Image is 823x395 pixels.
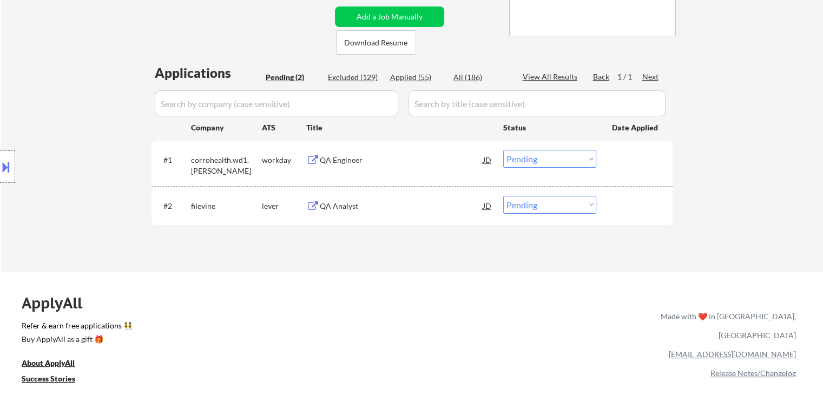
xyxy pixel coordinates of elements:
a: Buy ApplyAll as a gift 🎁 [22,333,130,347]
div: filevine [191,201,262,212]
div: Buy ApplyAll as a gift 🎁 [22,335,130,343]
div: JD [482,196,493,215]
a: Success Stories [22,373,90,386]
div: Date Applied [612,122,660,133]
div: Made with ❤️ in [GEOGRAPHIC_DATA], [GEOGRAPHIC_DATA] [656,307,796,345]
div: QA Engineer [320,155,483,166]
div: workday [262,155,306,166]
div: JD [482,150,493,169]
a: Refer & earn free applications 👯‍♀️ [22,322,434,333]
div: corrohealth.wd1.[PERSON_NAME] [191,155,262,176]
u: About ApplyAll [22,358,75,367]
a: [EMAIL_ADDRESS][DOMAIN_NAME] [669,350,796,359]
div: QA Analyst [320,201,483,212]
u: Success Stories [22,374,75,383]
div: All (186) [453,72,508,83]
button: Download Resume [336,30,416,55]
input: Search by company (case sensitive) [155,90,398,116]
div: Excluded (129) [328,72,382,83]
a: Release Notes/Changelog [710,368,796,378]
div: lever [262,201,306,212]
div: Pending (2) [266,72,320,83]
div: Applications [155,67,262,80]
div: ATS [262,122,306,133]
div: Next [642,71,660,82]
div: Company [191,122,262,133]
input: Search by title (case sensitive) [409,90,666,116]
a: About ApplyAll [22,357,90,371]
div: 1 / 1 [617,71,642,82]
div: Back [593,71,610,82]
div: Title [306,122,493,133]
div: Status [503,117,596,137]
div: View All Results [523,71,581,82]
div: Applied (55) [390,72,444,83]
button: Add a Job Manually [335,6,444,27]
div: ApplyAll [22,294,95,312]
